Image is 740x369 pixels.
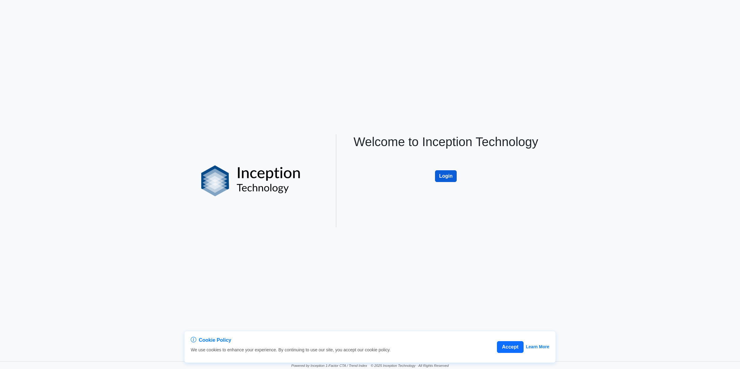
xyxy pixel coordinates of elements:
[201,165,301,196] img: logo%20black.png
[435,164,457,169] a: Login
[199,336,231,344] span: Cookie Policy
[347,134,544,149] h1: Welcome to Inception Technology
[191,347,390,353] p: We use cookies to enhance your experience. By continuing to use our site, you accept our cookie p...
[497,341,523,353] button: Accept
[526,344,549,350] a: Learn More
[435,170,457,182] button: Login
